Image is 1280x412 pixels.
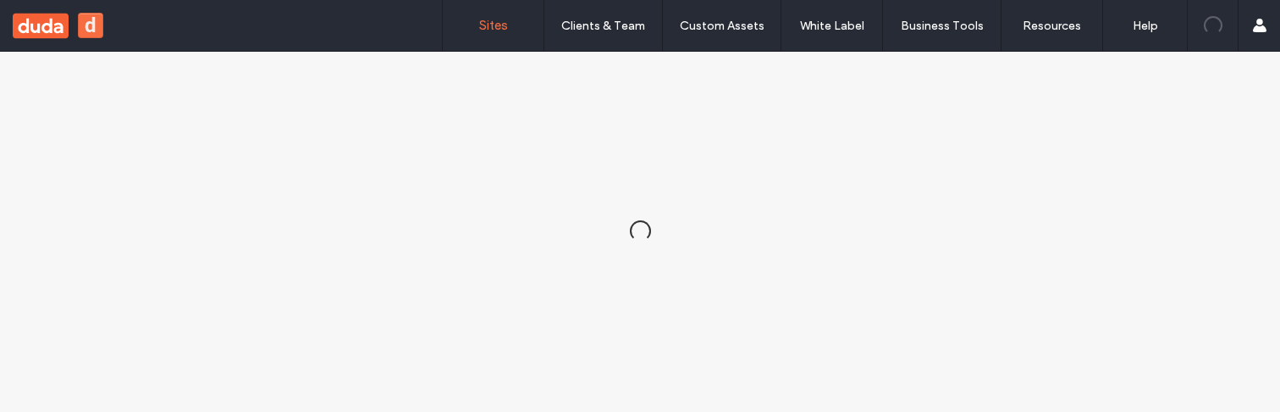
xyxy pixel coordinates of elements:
label: Help [1133,19,1158,33]
label: Business Tools [901,19,984,33]
button: d [78,13,103,38]
label: Resources [1023,19,1081,33]
label: White Label [800,19,864,33]
label: Clients & Team [561,19,645,33]
label: Custom Assets [680,19,764,33]
label: Sites [479,18,508,33]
